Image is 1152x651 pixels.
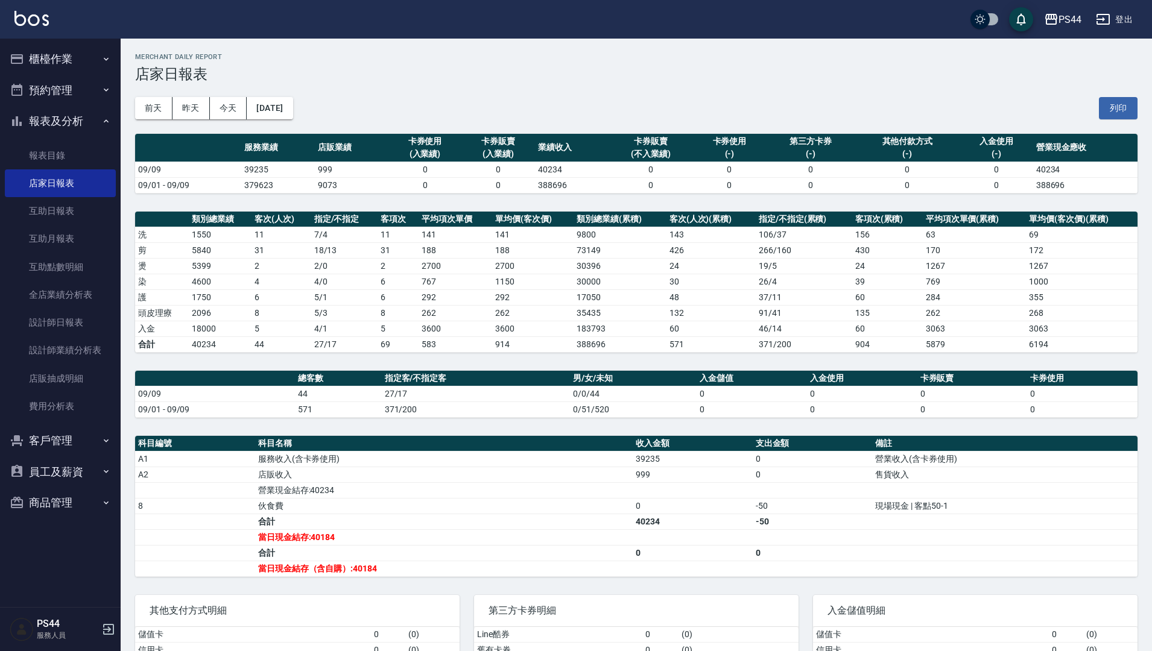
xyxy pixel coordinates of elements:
td: 39235 [633,451,753,467]
td: 0 [766,162,855,177]
td: 371/200 [756,336,852,352]
td: 11 [252,227,311,242]
th: 卡券販賣 [917,371,1028,386]
table: a dense table [135,371,1138,418]
td: 0/0/44 [570,386,697,401]
td: 0 [753,545,873,561]
td: 0 [766,177,855,193]
td: 2096 [189,305,252,321]
td: 4 [252,274,311,289]
th: 男/女/未知 [570,371,697,386]
td: 27/17 [311,336,378,352]
td: 40234 [189,336,252,352]
td: 40234 [535,162,609,177]
td: 292 [492,289,574,305]
div: 入金使用 [963,135,1030,148]
th: 客次(人次)(累積) [666,212,756,227]
div: 第三方卡券 [769,135,852,148]
button: PS44 [1039,7,1086,32]
td: 31 [252,242,311,258]
td: 6194 [1026,336,1138,352]
th: 服務業績 [241,134,315,162]
td: 18000 [189,321,252,336]
td: 儲值卡 [813,627,1049,643]
td: 11 [378,227,419,242]
td: 31 [378,242,419,258]
td: 合計 [255,514,633,529]
td: 388696 [574,336,666,352]
td: 6 [378,289,419,305]
div: 卡券販賣 [464,135,532,148]
th: 入金使用 [807,371,917,386]
a: 互助點數明細 [5,253,116,281]
div: 其他付款方式 [858,135,957,148]
th: 指定客/不指定客 [382,371,571,386]
td: 60 [852,289,923,305]
th: 收入金額 [633,436,753,451]
th: 類別總業績 [189,212,252,227]
button: 登出 [1091,8,1138,31]
a: 店家日報表 [5,169,116,197]
div: 卡券使用 [391,135,459,148]
th: 客項次 [378,212,419,227]
td: 69 [378,336,419,352]
td: -50 [753,514,873,529]
td: 店販收入 [255,467,633,482]
td: 0 [855,177,960,193]
td: 141 [492,227,574,242]
button: 櫃檯作業 [5,43,116,75]
div: (-) [858,148,957,160]
td: 69 [1026,227,1138,242]
a: 報表目錄 [5,142,116,169]
td: 3600 [419,321,492,336]
td: 143 [666,227,756,242]
td: 63 [923,227,1027,242]
img: Person [10,617,34,641]
td: 571 [295,401,382,417]
td: 5879 [923,336,1027,352]
p: 服務人員 [37,630,98,641]
td: 合計 [255,545,633,561]
td: 頭皮理療 [135,305,189,321]
td: 0 [642,627,679,643]
td: 9073 [315,177,388,193]
td: 0 [461,177,535,193]
td: 4600 [189,274,252,289]
td: 1550 [189,227,252,242]
td: 0 [960,177,1033,193]
td: 營業收入(含卡券使用) [872,451,1138,467]
th: 營業現金應收 [1033,134,1138,162]
td: 0 [388,162,462,177]
td: A2 [135,467,255,482]
td: 284 [923,289,1027,305]
td: 入金 [135,321,189,336]
td: 388696 [535,177,609,193]
td: 儲值卡 [135,627,371,643]
td: 6 [378,274,419,289]
td: 132 [666,305,756,321]
td: 0 [753,467,873,482]
td: 266 / 160 [756,242,852,258]
th: 店販業績 [315,134,388,162]
th: 類別總業績(累積) [574,212,666,227]
td: 09/01 - 09/09 [135,401,295,417]
td: 262 [419,305,492,321]
td: 0 [461,162,535,177]
td: 30396 [574,258,666,274]
th: 入金儲值 [697,371,807,386]
button: 報表及分析 [5,105,116,137]
td: 當日現金結存（含自購）:40184 [255,561,633,576]
td: 26 / 4 [756,274,852,289]
h2: Merchant Daily Report [135,53,1138,61]
a: 設計師業績分析表 [5,336,116,364]
th: 科目編號 [135,436,255,451]
td: 60 [666,321,756,336]
td: 0 [633,545,753,561]
h5: PS44 [37,618,98,630]
td: 24 [852,258,923,274]
td: 371/200 [382,401,571,417]
div: (入業績) [464,148,532,160]
td: 0 [753,451,873,467]
th: 業績收入 [535,134,609,162]
th: 備註 [872,436,1138,451]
